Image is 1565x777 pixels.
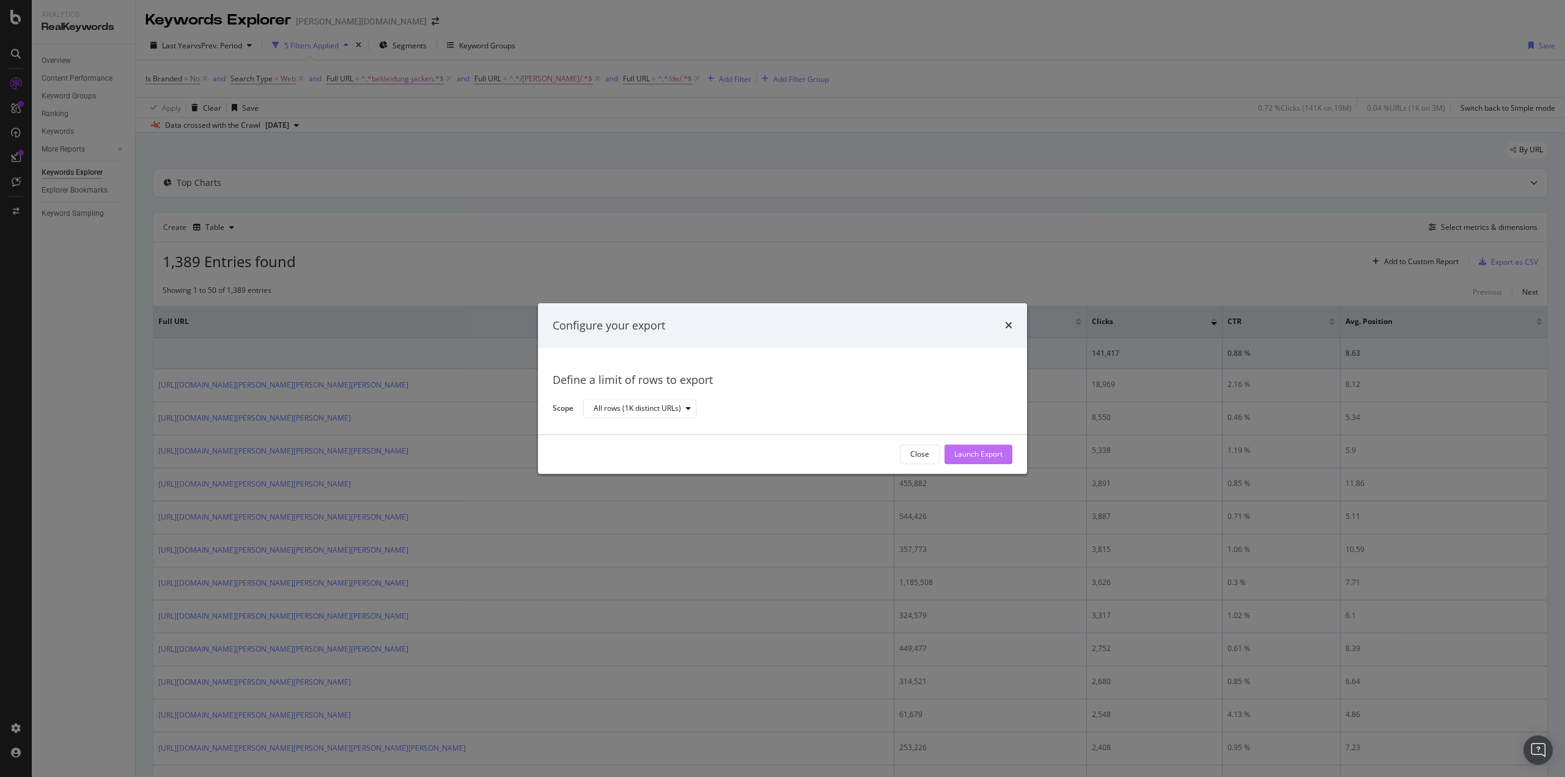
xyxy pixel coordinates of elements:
div: All rows (1K distinct URLs) [594,405,681,413]
label: Scope [553,403,573,416]
button: Close [900,444,940,464]
button: Launch Export [945,444,1012,464]
div: modal [538,303,1027,474]
button: All rows (1K distinct URLs) [583,399,696,419]
div: Configure your export [553,318,665,334]
div: Close [910,449,929,460]
div: Open Intercom Messenger [1523,735,1553,765]
div: times [1005,318,1012,334]
div: Launch Export [954,449,1003,460]
div: Define a limit of rows to export [553,373,1012,389]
